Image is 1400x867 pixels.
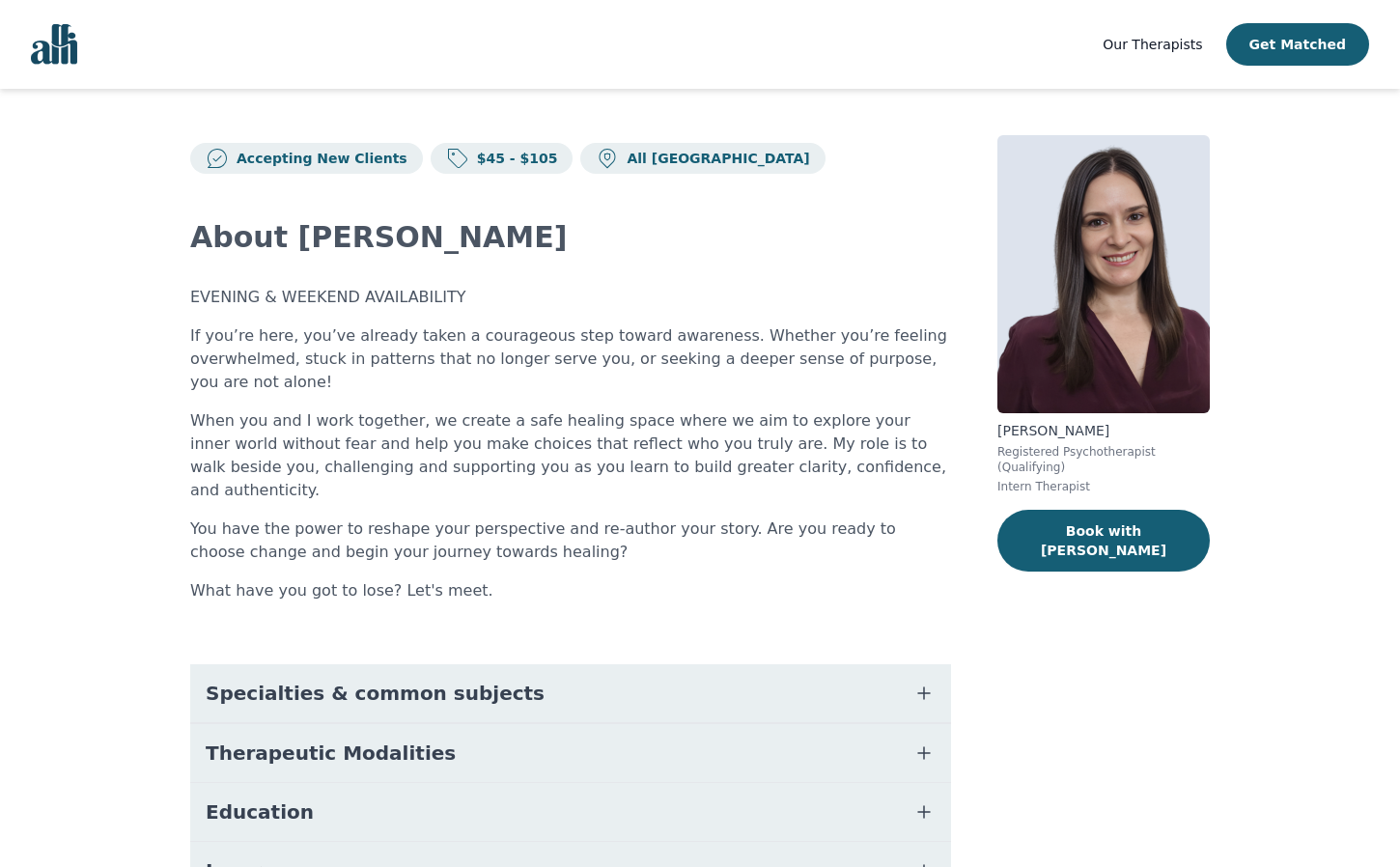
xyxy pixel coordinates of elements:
[1103,37,1202,52] span: Our Therapists
[997,421,1210,440] p: [PERSON_NAME]
[469,149,558,168] p: $45 - $105
[206,798,314,825] span: Education
[997,135,1210,413] img: Lorena_Krasnai Caprar
[190,220,951,255] h2: About [PERSON_NAME]
[997,510,1210,572] button: Book with [PERSON_NAME]
[190,783,951,841] button: Education
[31,24,77,65] img: alli logo
[1103,33,1202,56] a: Our Therapists
[190,724,951,782] button: Therapeutic Modalities
[190,664,951,722] button: Specialties & common subjects
[997,479,1210,494] p: Intern Therapist
[1226,23,1369,66] button: Get Matched
[997,444,1210,475] p: Registered Psychotherapist (Qualifying)
[619,149,809,168] p: All [GEOGRAPHIC_DATA]
[206,680,545,707] span: Specialties & common subjects
[190,579,951,602] p: What have you got to lose? Let's meet.
[190,517,951,564] p: You have the power to reshape your perspective and re-author your story. Are you ready to choose ...
[190,286,951,309] p: EVENING & WEEKEND AVAILABILITY
[190,324,951,394] p: If you’re here, you’ve already taken a courageous step toward awareness. Whether you’re feeling o...
[229,149,407,168] p: Accepting New Clients
[206,740,456,767] span: Therapeutic Modalities
[190,409,951,502] p: When you and I work together, we create a safe healing space where we aim to explore your inner w...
